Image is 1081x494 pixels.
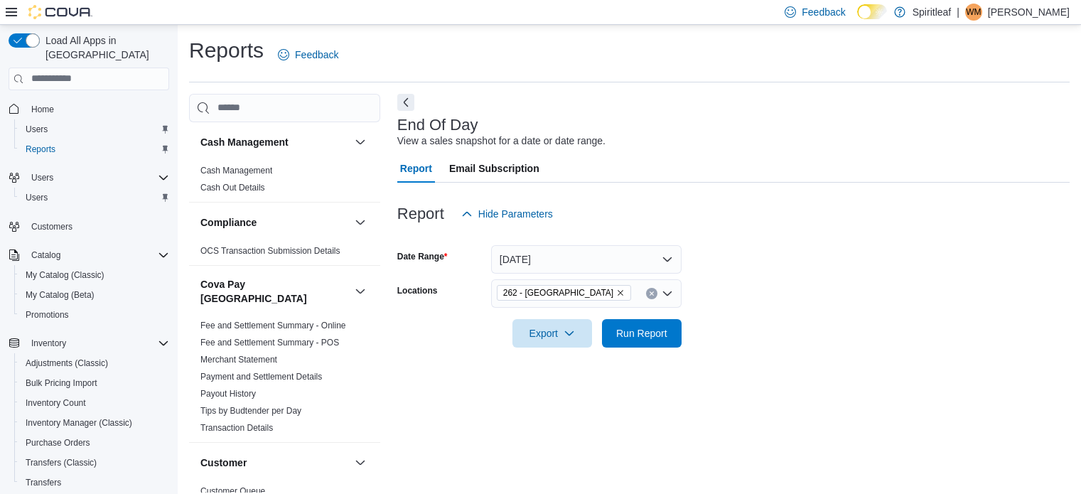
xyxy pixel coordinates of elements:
span: Cash Management [200,165,272,176]
button: Inventory Manager (Classic) [14,413,175,433]
a: My Catalog (Classic) [20,267,110,284]
span: Transfers [26,477,61,488]
a: OCS Transaction Submission Details [200,246,340,256]
span: Fee and Settlement Summary - POS [200,337,339,348]
a: Inventory Count [20,394,92,412]
span: Promotions [20,306,169,323]
label: Date Range [397,251,448,262]
button: Hide Parameters [456,200,559,228]
button: Inventory [3,333,175,353]
span: Catalog [26,247,169,264]
button: My Catalog (Classic) [14,265,175,285]
span: Adjustments (Classic) [20,355,169,372]
button: Next [397,94,414,111]
span: Load All Apps in [GEOGRAPHIC_DATA] [40,33,169,62]
span: Merchant Statement [200,354,277,365]
span: Inventory [31,338,66,349]
span: Dark Mode [857,19,858,20]
h3: Cova Pay [GEOGRAPHIC_DATA] [200,277,349,306]
span: 262 - Drayton Valley [497,285,631,301]
span: WM [966,4,981,21]
span: Promotions [26,309,69,321]
a: Merchant Statement [200,355,277,365]
button: Compliance [352,214,369,231]
a: Users [20,121,53,138]
button: Customers [3,216,175,237]
button: Open list of options [662,288,673,299]
p: Spiritleaf [913,4,951,21]
span: Home [31,104,54,115]
div: Cash Management [189,162,380,202]
span: Reports [20,141,169,158]
a: Transaction Details [200,423,273,433]
span: Inventory Count [20,394,169,412]
span: Inventory [26,335,169,352]
span: Bulk Pricing Import [26,377,97,389]
span: Users [26,192,48,203]
span: Email Subscription [449,154,539,183]
button: Inventory Count [14,393,175,413]
a: Cash Out Details [200,183,265,193]
span: Transfers (Classic) [20,454,169,471]
button: Remove 262 - Drayton Valley from selection in this group [616,289,625,297]
button: Clear input [646,288,657,299]
a: Users [20,189,53,206]
h3: End Of Day [397,117,478,134]
span: Inventory Manager (Classic) [26,417,132,429]
button: Cash Management [200,135,349,149]
button: Cova Pay [GEOGRAPHIC_DATA] [352,283,369,300]
button: Users [3,168,175,188]
div: Cova Pay [GEOGRAPHIC_DATA] [189,317,380,442]
a: Adjustments (Classic) [20,355,114,372]
a: Payout History [200,389,256,399]
span: Customers [31,221,72,232]
input: Dark Mode [857,4,887,19]
span: 262 - [GEOGRAPHIC_DATA] [503,286,613,300]
a: Purchase Orders [20,434,96,451]
button: [DATE] [491,245,682,274]
span: My Catalog (Classic) [26,269,104,281]
button: Transfers [14,473,175,493]
a: Tips by Budtender per Day [200,406,301,416]
span: OCS Transaction Submission Details [200,245,340,257]
span: Users [20,121,169,138]
button: Inventory [26,335,72,352]
button: Users [14,119,175,139]
span: Purchase Orders [20,434,169,451]
a: Fee and Settlement Summary - Online [200,321,346,331]
span: Adjustments (Classic) [26,358,108,369]
h3: Report [397,205,444,222]
a: Promotions [20,306,75,323]
span: Report [400,154,432,183]
h3: Customer [200,456,247,470]
div: Compliance [189,242,380,265]
button: Catalog [26,247,66,264]
button: Export [512,319,592,348]
a: Bulk Pricing Import [20,375,103,392]
span: Home [26,100,169,118]
span: Customers [26,218,169,235]
span: Payout History [200,388,256,399]
p: [PERSON_NAME] [988,4,1070,21]
button: Reports [14,139,175,159]
a: My Catalog (Beta) [20,286,100,304]
span: My Catalog (Beta) [26,289,95,301]
button: Home [3,99,175,119]
a: Reports [20,141,61,158]
button: Adjustments (Classic) [14,353,175,373]
span: Users [26,124,48,135]
a: Payment and Settlement Details [200,372,322,382]
button: Bulk Pricing Import [14,373,175,393]
span: Users [31,172,53,183]
button: Run Report [602,319,682,348]
span: Users [26,169,169,186]
div: Wanda M [965,4,982,21]
span: Hide Parameters [478,207,553,221]
h3: Compliance [200,215,257,230]
button: Promotions [14,305,175,325]
p: | [957,4,959,21]
span: Purchase Orders [26,437,90,449]
span: Run Report [616,326,667,340]
span: Feedback [295,48,338,62]
button: Users [26,169,59,186]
